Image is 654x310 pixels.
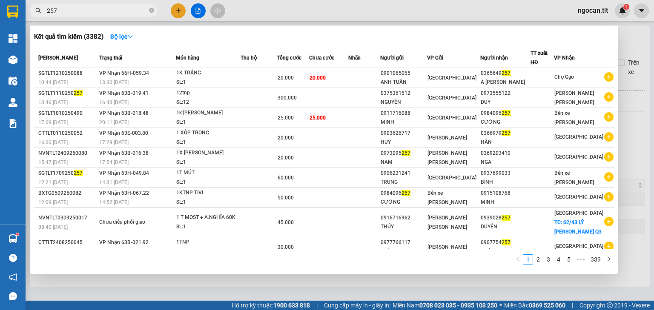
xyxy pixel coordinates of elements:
span: close-circle [149,8,154,13]
span: 14:53 [DATE] [38,249,68,255]
span: Nhãn [348,55,361,61]
span: 30.000 [278,244,294,250]
span: [GEOGRAPHIC_DATA] [554,243,603,249]
div: TOÁN [381,247,427,256]
a: 2 [534,255,543,264]
div: THỦY [381,222,427,231]
div: 1K TRẮNG [176,68,240,78]
div: 0911716088 [381,109,427,118]
div: NGUYÊN [381,98,427,107]
div: SL: 1 [176,198,240,207]
div: SL: 1 [176,178,240,187]
div: 0369203410 [481,149,530,158]
span: 300.000 [278,95,297,101]
span: plus-circle [604,92,614,102]
div: CTTLT0110250052 [38,129,97,138]
div: SGTLT1709250 [38,169,97,178]
span: 17:09 [DATE] [38,119,68,125]
div: SL: 1 [176,158,240,167]
div: 1T MÚT [176,168,240,178]
span: 257 [74,170,83,176]
div: 0906231241 [381,169,427,178]
div: SL: 12 [176,98,240,107]
span: 13:46 [DATE] [38,100,68,105]
div: SL: 1 [176,78,240,87]
span: 12:09 [DATE] [38,199,68,205]
div: Chưa điều phối giao [99,218,163,227]
span: 20.000 [278,155,294,161]
div: 0915108768 [481,189,530,198]
span: plus-circle [604,112,614,122]
strong: Bộ lọc [110,33,133,40]
div: 1 XỐP TRONG [176,128,240,138]
div: SGTLT1210250088 [38,69,97,78]
span: 13:30 [DATE] [99,80,129,85]
span: plus-circle [604,217,614,226]
span: [GEOGRAPHIC_DATA] [554,194,603,200]
div: SGTLT1110250 [38,89,97,98]
div: BÌNH [481,178,530,187]
span: 12:21 [DATE] [38,179,68,185]
div: CƯỜNG [381,198,427,207]
span: [PERSON_NAME] [PERSON_NAME] [554,90,594,105]
div: BXTG0509250082 [38,189,97,198]
span: [GEOGRAPHIC_DATA] [554,134,603,140]
div: 1TNP [176,238,240,247]
span: [GEOGRAPHIC_DATA] [427,115,476,121]
a: 1 [523,255,533,264]
span: Chưa cước [309,55,334,61]
span: 25.000 [278,115,294,121]
span: [GEOGRAPHIC_DATA] [427,75,476,81]
span: 257 [502,239,511,245]
span: notification [9,273,17,281]
div: 1X [PERSON_NAME] [176,148,240,158]
div: SL: 1 [176,222,240,232]
div: 0973555122 [481,89,530,98]
span: plus-circle [604,172,614,182]
div: SL: 1 [176,118,240,127]
li: Next Page [604,254,614,264]
li: Next 5 Pages [574,254,588,264]
span: right [606,256,611,262]
span: VP Nhận 63B-021.92 [99,239,149,245]
div: NAM [381,158,427,167]
div: HOÀNG [481,247,530,256]
span: [PERSON_NAME] [427,135,467,141]
span: 257 [402,190,410,196]
div: SGTLT1010250490 [38,109,97,118]
span: Bến xe [PERSON_NAME] [554,110,594,125]
span: close-circle [149,7,154,15]
span: 257 [502,110,511,116]
span: [GEOGRAPHIC_DATA] [427,95,476,101]
h3: Kết quả tìm kiếm ( 3382 ) [34,32,103,41]
li: 3 [543,254,554,264]
li: Previous Page [513,254,523,264]
span: plus-circle [604,242,614,251]
span: Bến xe [PERSON_NAME] [554,170,594,185]
span: 20.000 [310,75,326,81]
img: warehouse-icon [9,98,17,107]
span: TT xuất HĐ [531,50,548,65]
div: 1 T MOST + A.NGHĨA 60K [176,213,240,222]
img: dashboard-icon [9,34,17,43]
div: NVNTLT2409250080 [38,149,97,158]
span: 16:43 [DATE] [99,100,129,105]
img: solution-icon [9,119,17,128]
span: 20:11 [DATE] [99,119,129,125]
img: warehouse-icon [9,234,17,243]
span: search [35,8,41,14]
span: [PERSON_NAME] [PERSON_NAME] [427,150,467,165]
div: 0903626717 [381,129,427,138]
li: 4 [554,254,564,264]
div: 0375361612 [381,89,427,98]
span: VP Gửi [427,55,443,61]
span: [PERSON_NAME] [38,55,78,61]
span: 10:44 [DATE] [38,80,68,85]
div: HUY [381,138,427,147]
input: Tìm tên, số ĐT hoặc mã đơn [47,6,147,15]
div: 0937699033 [481,169,530,178]
span: VP Nhận 63E-003.80 [99,130,148,136]
div: ANH TUẤN [381,78,427,87]
span: Trạng thái [99,55,122,61]
div: NVNTLT0309250017 [38,213,97,222]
